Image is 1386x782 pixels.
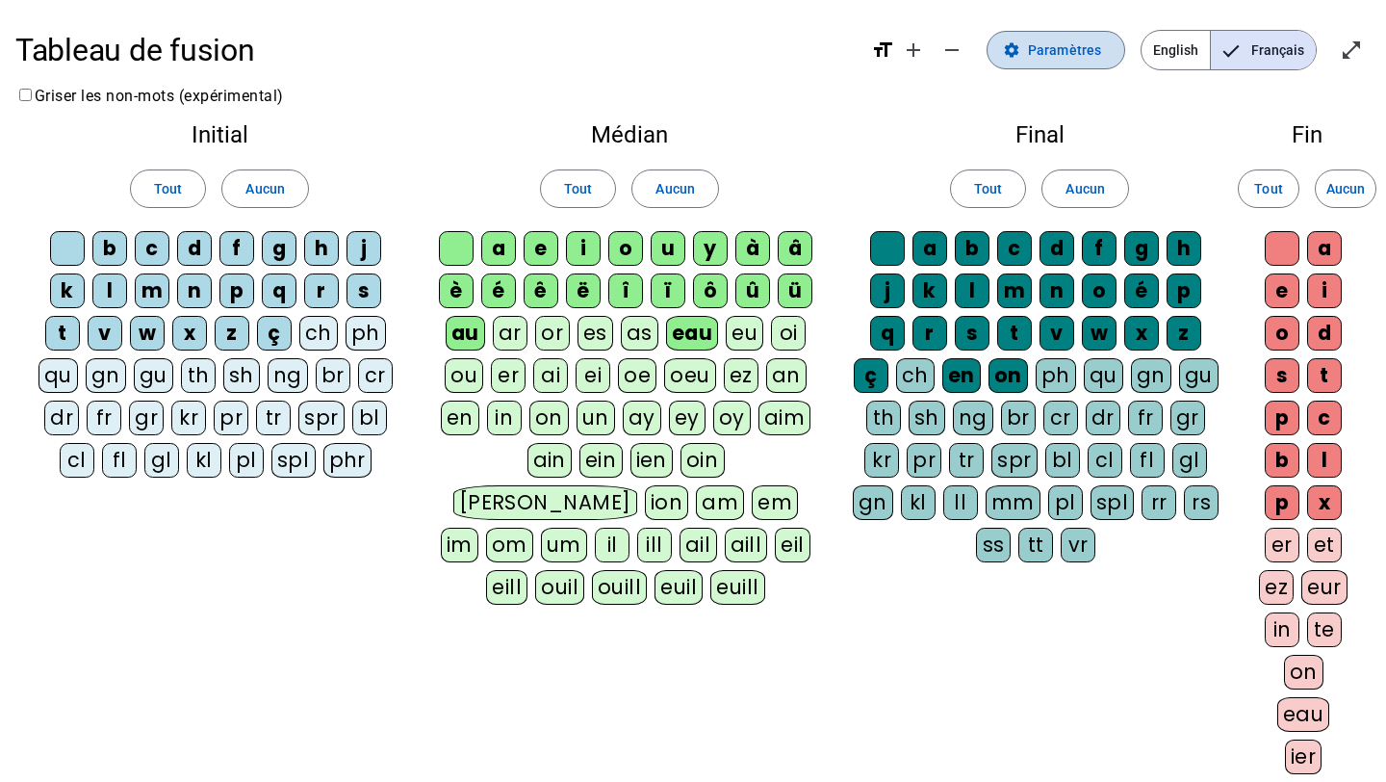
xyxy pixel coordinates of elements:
div: s [955,316,989,351]
div: dr [1086,401,1120,435]
div: gr [1170,401,1205,435]
div: gn [853,485,893,520]
div: qu [1084,358,1123,393]
div: i [566,231,601,266]
div: kr [864,443,899,478]
div: kl [187,443,221,478]
div: b [1265,443,1299,478]
div: v [1039,316,1074,351]
div: f [219,231,254,266]
div: c [997,231,1032,266]
div: t [45,316,80,351]
div: cr [1043,401,1078,435]
div: d [1307,316,1342,351]
div: ss [976,528,1011,562]
div: d [1039,231,1074,266]
div: j [870,274,905,308]
button: Tout [130,169,206,208]
div: cr [358,358,393,393]
div: e [1265,274,1299,308]
div: en [942,358,981,393]
div: bl [352,401,387,435]
div: b [955,231,989,266]
div: z [215,316,249,351]
div: m [997,274,1032,308]
div: n [1039,274,1074,308]
div: eil [775,528,810,562]
div: ç [854,358,888,393]
div: ain [527,443,573,478]
div: ey [669,401,706,435]
div: r [304,274,339,308]
div: ph [1036,358,1076,393]
div: br [316,358,350,393]
span: Tout [564,177,592,200]
mat-button-toggle-group: Language selection [1141,30,1317,70]
div: ei [576,358,610,393]
div: kl [901,485,936,520]
div: fr [87,401,121,435]
button: Tout [1238,169,1299,208]
div: pr [214,401,248,435]
div: eau [1277,697,1330,732]
div: spr [991,443,1038,478]
div: ê [524,274,558,308]
div: v [88,316,122,351]
div: gu [1179,358,1219,393]
h2: Initial [31,123,408,146]
div: in [1265,613,1299,647]
span: Aucun [1326,177,1365,200]
div: ion [645,485,689,520]
div: x [1124,316,1159,351]
div: er [491,358,526,393]
h2: Médian [439,123,820,146]
div: o [1265,316,1299,351]
div: tr [256,401,291,435]
div: ph [346,316,386,351]
mat-icon: remove [940,39,963,62]
div: q [870,316,905,351]
div: spr [298,401,345,435]
div: rs [1184,485,1219,520]
div: pr [907,443,941,478]
div: spl [271,443,316,478]
div: j [346,231,381,266]
span: Paramètres [1028,39,1101,62]
h1: Tableau de fusion [15,19,856,81]
div: ç [257,316,292,351]
div: euill [710,570,764,605]
div: u [651,231,685,266]
div: é [481,274,516,308]
span: English [1142,31,1210,69]
div: eill [486,570,527,605]
div: gl [1172,443,1207,478]
div: kr [171,401,206,435]
div: r [912,316,947,351]
div: h [1167,231,1201,266]
div: t [997,316,1032,351]
div: oin [680,443,725,478]
div: ai [533,358,568,393]
div: gl [144,443,179,478]
div: br [1001,401,1036,435]
div: ch [299,316,338,351]
div: d [177,231,212,266]
div: on [988,358,1028,393]
div: rr [1142,485,1176,520]
div: y [693,231,728,266]
div: b [92,231,127,266]
div: o [1082,274,1116,308]
div: p [1265,401,1299,435]
div: ez [724,358,758,393]
div: ou [445,358,483,393]
div: ien [630,443,674,478]
span: Tout [154,177,182,200]
div: gu [134,358,173,393]
div: ch [896,358,935,393]
div: il [595,528,629,562]
button: Augmenter la taille de la police [894,31,933,69]
div: es [577,316,613,351]
div: q [262,274,296,308]
div: p [219,274,254,308]
div: g [1124,231,1159,266]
